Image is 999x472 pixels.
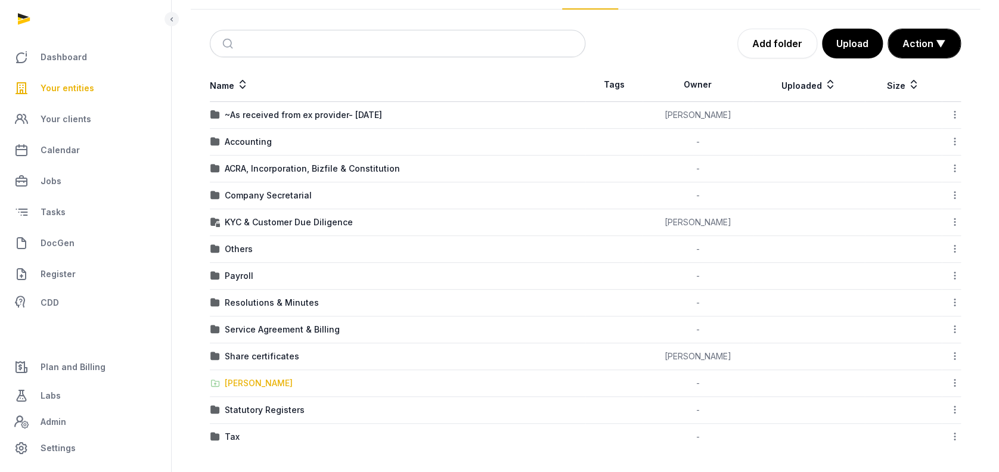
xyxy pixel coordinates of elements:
div: KYC & Customer Due Diligence [225,216,353,228]
a: Plan and Billing [10,353,162,381]
span: Calendar [41,143,80,157]
th: Name [210,68,585,102]
th: Uploaded [753,68,865,102]
a: DocGen [10,229,162,257]
span: Tasks [41,205,66,219]
div: Accounting [225,136,272,148]
img: folder.svg [210,432,220,442]
img: folder-locked-icon.svg [210,218,220,227]
img: folder.svg [210,271,220,281]
img: folder.svg [210,137,220,147]
img: folder.svg [210,244,220,254]
th: Size [865,68,941,102]
a: Labs [10,381,162,410]
a: Your entities [10,74,162,103]
span: Labs [41,389,61,403]
a: Register [10,260,162,288]
span: Plan and Billing [41,360,106,374]
img: folder.svg [210,325,220,334]
div: [PERSON_NAME] [225,377,293,389]
td: - [643,263,753,290]
span: Jobs [41,174,61,188]
td: - [643,424,753,451]
td: - [643,156,753,182]
img: folder.svg [210,405,220,415]
td: - [643,129,753,156]
td: [PERSON_NAME] [643,102,753,129]
div: ~As received from ex provider- [DATE] [225,109,382,121]
td: [PERSON_NAME] [643,209,753,236]
img: folder-upload.svg [210,378,220,388]
span: Your clients [41,112,91,126]
td: - [643,370,753,397]
div: ACRA, Incorporation, Bizfile & Constitution [225,163,400,175]
div: Service Agreement & Billing [225,324,340,336]
th: Tags [585,68,643,102]
a: Add folder [737,29,817,58]
button: Submit [215,30,243,57]
span: Dashboard [41,50,87,64]
td: - [643,182,753,209]
button: Upload [822,29,883,58]
div: Share certificates [225,350,299,362]
span: CDD [41,296,59,310]
td: [PERSON_NAME] [643,343,753,370]
div: Company Secretarial [225,190,312,201]
td: - [643,236,753,263]
img: folder.svg [210,298,220,308]
a: Dashboard [10,43,162,72]
a: Your clients [10,105,162,133]
a: CDD [10,291,162,315]
div: Resolutions & Minutes [225,297,319,309]
div: Payroll [225,270,253,282]
a: Settings [10,434,162,462]
span: Settings [41,441,76,455]
a: Tasks [10,198,162,226]
span: Your entities [41,81,94,95]
img: folder.svg [210,110,220,120]
div: Tax [225,431,240,443]
button: Action ▼ [888,29,960,58]
div: Statutory Registers [225,404,305,416]
td: - [643,290,753,316]
td: - [643,397,753,424]
img: folder.svg [210,352,220,361]
a: Admin [10,410,162,434]
div: Others [225,243,253,255]
td: - [643,316,753,343]
th: Owner [643,68,753,102]
span: Register [41,267,76,281]
span: DocGen [41,236,75,250]
a: Calendar [10,136,162,164]
span: Admin [41,415,66,429]
a: Jobs [10,167,162,195]
img: folder.svg [210,164,220,173]
img: folder.svg [210,191,220,200]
